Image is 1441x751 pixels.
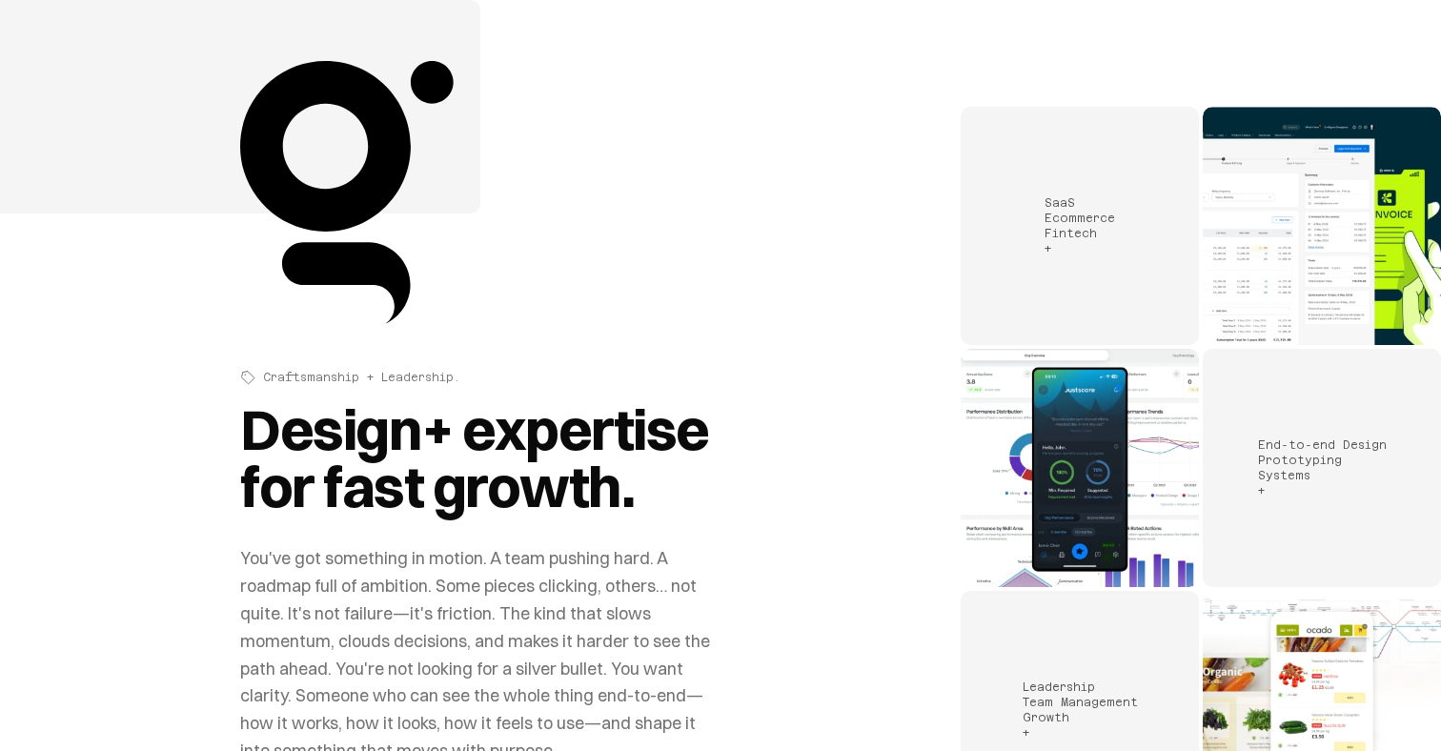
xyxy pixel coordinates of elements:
img: JustScore performance management tool featuring AI-powered insights and intuitive scoring interface [961,349,1199,587]
span: SaaS Ecommerce Fintech + [1045,196,1115,255]
span: Craftsmanship + Leadership. [263,370,460,385]
span: End-to-end Design Prototyping Systems + [1258,438,1387,497]
h1: Design+ expertise for fast growth. [240,400,720,515]
img: Chargebee subscription management platform interface showcasing clean design and user-friendly da... [1203,107,1441,345]
span: Leadership Team Management Growth + [1023,680,1138,740]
